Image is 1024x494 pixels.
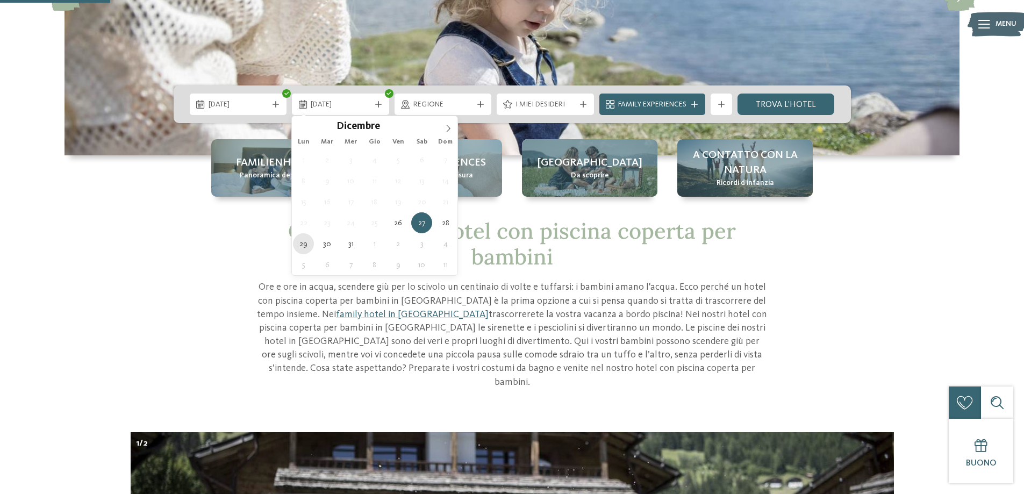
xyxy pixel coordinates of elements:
[434,139,457,146] span: Dom
[340,254,361,275] span: Gennaio 7, 2026
[336,122,380,132] span: Dicembre
[949,419,1013,483] a: Buono
[411,254,432,275] span: Gennaio 10, 2026
[618,99,686,110] span: Family Experiences
[435,254,456,275] span: Gennaio 11, 2026
[388,233,409,254] span: Gennaio 2, 2026
[317,233,338,254] span: Dicembre 30, 2025
[737,94,835,115] a: trova l’hotel
[435,191,456,212] span: Dicembre 21, 2025
[386,139,410,146] span: Ven
[293,191,314,212] span: Dicembre 15, 2025
[340,149,361,170] span: Dicembre 3, 2025
[317,149,338,170] span: Dicembre 2, 2025
[339,139,363,146] span: Mer
[522,139,657,197] a: Cercate un hotel con piscina coperta per bambini in Alto Adige? [GEOGRAPHIC_DATA] Da scoprire
[515,99,575,110] span: I miei desideri
[364,254,385,275] span: Gennaio 8, 2026
[257,281,768,389] p: Ore e ore in acqua, scendere giù per lo scivolo un centinaio di volte e tuffarsi: i bambini amano...
[293,212,314,233] span: Dicembre 22, 2025
[380,120,416,132] input: Year
[364,170,385,191] span: Dicembre 11, 2025
[388,212,409,233] span: Dicembre 26, 2025
[340,170,361,191] span: Dicembre 10, 2025
[293,254,314,275] span: Gennaio 5, 2026
[966,459,997,468] span: Buono
[411,191,432,212] span: Dicembre 20, 2025
[364,212,385,233] span: Dicembre 25, 2025
[571,170,609,181] span: Da scoprire
[411,149,432,170] span: Dicembre 6, 2025
[388,191,409,212] span: Dicembre 19, 2025
[317,191,338,212] span: Dicembre 16, 2025
[364,233,385,254] span: Gennaio 1, 2026
[293,149,314,170] span: Dicembre 1, 2025
[413,99,473,110] span: Regione
[240,170,318,181] span: Panoramica degli hotel
[340,191,361,212] span: Dicembre 17, 2025
[317,212,338,233] span: Dicembre 23, 2025
[688,148,802,178] span: A contatto con la natura
[336,310,489,319] a: family hotel in [GEOGRAPHIC_DATA]
[209,99,268,110] span: [DATE]
[411,170,432,191] span: Dicembre 13, 2025
[211,139,347,197] a: Cercate un hotel con piscina coperta per bambini in Alto Adige? Familienhotels Panoramica degli h...
[316,139,339,146] span: Mar
[317,170,338,191] span: Dicembre 9, 2025
[364,191,385,212] span: Dicembre 18, 2025
[435,170,456,191] span: Dicembre 14, 2025
[411,212,432,233] span: Dicembre 27, 2025
[435,212,456,233] span: Dicembre 28, 2025
[236,155,322,170] span: Familienhotels
[717,178,774,189] span: Ricordi d’infanzia
[340,233,361,254] span: Dicembre 31, 2025
[435,233,456,254] span: Gennaio 4, 2026
[677,139,813,197] a: Cercate un hotel con piscina coperta per bambini in Alto Adige? A contatto con la natura Ricordi ...
[293,170,314,191] span: Dicembre 8, 2025
[388,254,409,275] span: Gennaio 9, 2026
[388,170,409,191] span: Dicembre 12, 2025
[340,212,361,233] span: Dicembre 24, 2025
[364,149,385,170] span: Dicembre 4, 2025
[435,149,456,170] span: Dicembre 7, 2025
[288,217,736,270] span: Che figata! Un hotel con piscina coperta per bambini
[293,233,314,254] span: Dicembre 29, 2025
[317,254,338,275] span: Gennaio 6, 2026
[411,233,432,254] span: Gennaio 3, 2026
[410,139,434,146] span: Sab
[538,155,642,170] span: [GEOGRAPHIC_DATA]
[292,139,316,146] span: Lun
[311,99,370,110] span: [DATE]
[363,139,386,146] span: Gio
[388,149,409,170] span: Dicembre 5, 2025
